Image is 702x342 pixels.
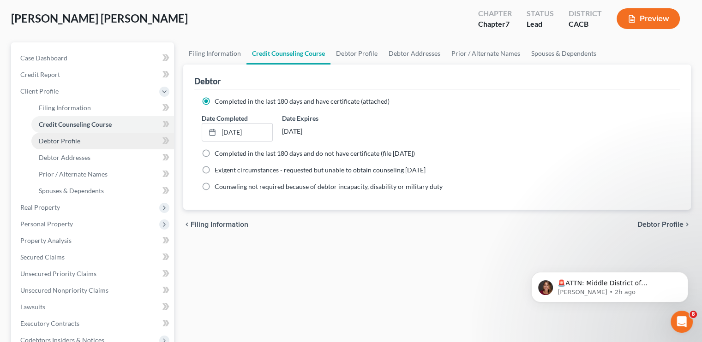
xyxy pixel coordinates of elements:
[20,319,79,327] span: Executory Contracts
[446,42,526,65] a: Prior / Alternate Names
[20,87,59,95] span: Client Profile
[478,19,512,29] div: Chapter
[31,149,174,166] a: Debtor Addresses
[215,97,390,105] span: Completed in the last 180 days and have certificate (attached)
[569,8,602,19] div: District
[31,166,174,183] a: Prior / Alternate Names
[39,187,104,195] span: Spouses & Dependents
[31,116,174,133] a: Credit Counseling Course
[194,76,221,87] div: Debtor
[31,183,174,199] a: Spouses & Dependents
[13,282,174,299] a: Unsecured Nonpriority Claims
[20,253,65,261] span: Secured Claims
[183,221,248,228] button: chevron_left Filing Information
[215,149,415,157] span: Completed in the last 180 days and do not have certificate (file [DATE])
[202,124,272,141] a: [DATE]
[20,303,45,311] span: Lawsuits
[191,221,248,228] span: Filing Information
[215,166,426,174] span: Exigent circumstances - requested but unable to obtain counseling [DATE]
[527,8,554,19] div: Status
[527,19,554,29] div: Lead
[13,249,174,265] a: Secured Claims
[505,19,510,28] span: 7
[13,299,174,315] a: Lawsuits
[517,253,702,317] iframe: Intercom notifications message
[246,42,330,65] a: Credit Counseling Course
[13,265,174,282] a: Unsecured Priority Claims
[671,311,693,333] iframe: Intercom live chat
[31,100,174,116] a: Filing Information
[13,232,174,249] a: Property Analysis
[637,221,684,228] span: Debtor Profile
[183,42,246,65] a: Filing Information
[13,66,174,83] a: Credit Report
[330,42,383,65] a: Debtor Profile
[13,50,174,66] a: Case Dashboard
[215,183,443,190] span: Counseling not required because of debtor incapacity, disability or military duty
[183,221,191,228] i: chevron_left
[11,12,188,25] span: [PERSON_NAME] [PERSON_NAME]
[20,236,72,244] span: Property Analysis
[20,203,60,211] span: Real Property
[526,42,602,65] a: Spouses & Dependents
[39,153,90,161] span: Debtor Addresses
[637,221,691,228] button: Debtor Profile chevron_right
[13,315,174,332] a: Executory Contracts
[282,113,353,123] label: Date Expires
[617,8,680,29] button: Preview
[39,120,112,128] span: Credit Counseling Course
[690,311,697,318] span: 8
[31,133,174,149] a: Debtor Profile
[39,170,108,178] span: Prior / Alternate Names
[39,104,91,112] span: Filing Information
[202,113,248,123] label: Date Completed
[39,137,80,145] span: Debtor Profile
[569,19,602,29] div: CACB
[20,270,96,277] span: Unsecured Priority Claims
[20,54,67,62] span: Case Dashboard
[20,286,108,294] span: Unsecured Nonpriority Claims
[20,71,60,78] span: Credit Report
[478,8,512,19] div: Chapter
[20,220,73,228] span: Personal Property
[684,221,691,228] i: chevron_right
[383,42,446,65] a: Debtor Addresses
[282,123,353,140] div: [DATE]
